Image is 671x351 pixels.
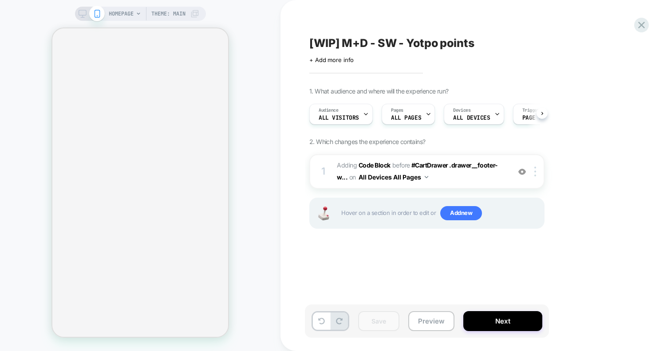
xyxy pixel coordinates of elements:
span: Theme: MAIN [151,7,186,21]
span: #CartDrawer .drawer__footer-w... [337,161,498,181]
span: 2. Which changes the experience contains? [309,138,425,145]
b: Code Block [359,161,391,169]
span: BEFORE [392,161,410,169]
span: [WIP] M+D - SW - Yotpo points [309,36,474,50]
span: 1. What audience and where will the experience run? [309,87,448,95]
button: Save [358,311,399,331]
span: Add new [440,206,482,220]
img: Joystick [315,207,332,220]
button: All Devices All Pages [359,171,428,183]
button: Next [463,311,542,331]
span: Hover on a section in order to edit or [341,206,539,220]
img: down arrow [425,176,428,178]
span: Audience [319,107,339,113]
span: HOMEPAGE [109,7,134,21]
span: Pages [391,107,403,113]
span: Adding [337,161,391,169]
span: Page Load [522,115,553,121]
button: Preview [408,311,454,331]
img: crossed eye [518,168,526,175]
span: ALL DEVICES [453,115,490,121]
span: + Add more info [309,56,354,63]
span: Devices [453,107,470,113]
span: Trigger [522,107,540,113]
img: close [534,167,536,176]
div: 1 [319,163,328,180]
span: ALL PAGES [391,115,421,121]
span: All Visitors [319,115,359,121]
span: on [349,172,356,183]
